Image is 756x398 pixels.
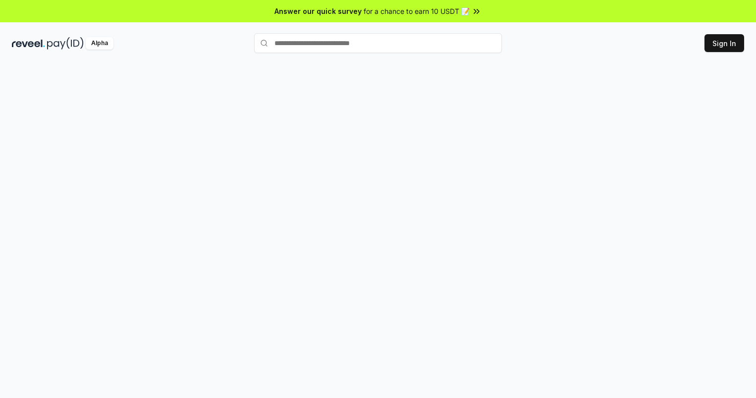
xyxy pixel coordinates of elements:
span: for a chance to earn 10 USDT 📝 [364,6,470,16]
img: pay_id [47,37,84,50]
span: Answer our quick survey [274,6,362,16]
img: reveel_dark [12,37,45,50]
div: Alpha [86,37,113,50]
button: Sign In [704,34,744,52]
